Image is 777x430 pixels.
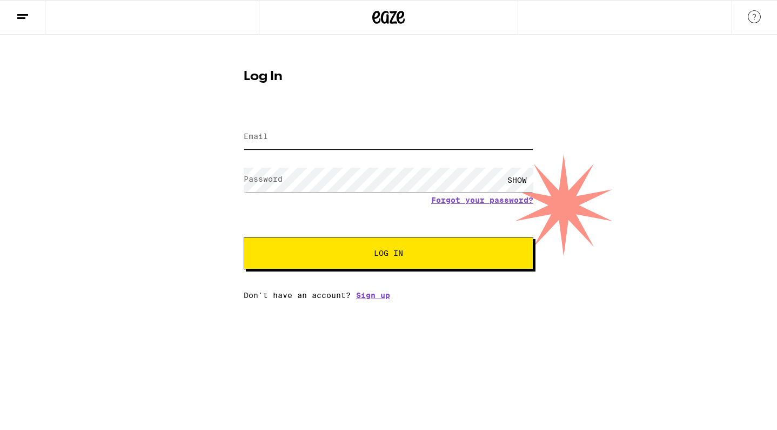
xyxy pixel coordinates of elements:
[244,237,533,269] button: Log In
[244,70,533,83] h1: Log In
[431,196,533,204] a: Forgot your password?
[244,291,533,300] div: Don't have an account?
[244,175,283,183] label: Password
[244,132,268,141] label: Email
[374,249,403,257] span: Log In
[501,168,533,192] div: SHOW
[356,291,390,300] a: Sign up
[244,125,533,149] input: Email
[6,8,78,16] span: Hi. Need any help?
